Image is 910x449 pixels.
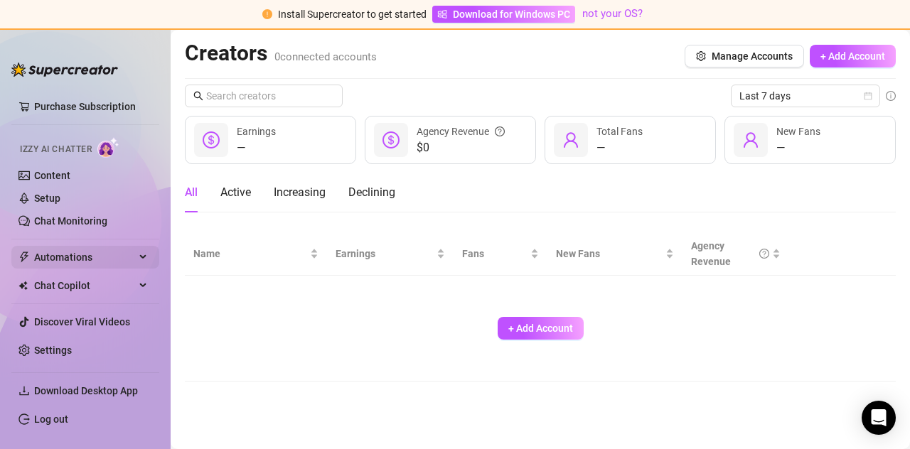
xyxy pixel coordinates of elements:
img: AI Chatter [97,137,119,158]
div: Agency Revenue [417,124,505,139]
span: + Add Account [508,323,573,334]
h2: Creators [185,40,377,67]
div: Increasing [274,184,326,201]
span: setting [696,51,706,61]
span: Total Fans [596,126,643,137]
a: Discover Viral Videos [34,316,130,328]
div: Active [220,184,251,201]
a: Content [34,170,70,181]
div: All [185,184,198,201]
span: Automations [34,246,135,269]
span: 0 connected accounts [274,50,377,63]
span: dollar-circle [203,131,220,148]
th: New Fans [547,232,682,276]
div: Declining [348,184,395,201]
span: Fans [462,246,528,261]
th: Earnings [327,232,454,276]
span: user [742,131,759,148]
span: New Fans [776,126,820,137]
a: Setup [34,193,60,204]
button: + Add Account [498,317,584,340]
span: Earnings [336,246,434,261]
span: Download Desktop App [34,385,138,396]
span: info-circle [886,91,896,101]
th: Fans [454,232,547,276]
span: Last 7 days [739,85,872,107]
a: Download for Windows PC [432,6,575,23]
div: — [776,139,820,156]
span: Earnings [237,126,276,137]
a: Chat Monitoring [34,215,107,227]
div: Agency Revenue [691,238,769,269]
a: Log out [34,413,68,425]
span: New Fans [556,246,663,261]
span: search [193,91,203,101]
span: Download for Windows PC [453,6,570,22]
a: Settings [34,345,72,356]
button: + Add Account [810,45,896,67]
span: Chat Copilot [34,274,135,297]
img: logo-BBDzfeDw.svg [11,63,118,77]
span: + Add Account [820,50,885,62]
div: Open Intercom Messenger [862,401,896,435]
span: Manage Accounts [712,50,793,62]
span: calendar [864,92,872,100]
span: thunderbolt [18,251,30,263]
th: Name [185,232,327,276]
span: Install Supercreator to get started [278,9,427,20]
span: Name [193,246,307,261]
span: $0 [417,139,505,156]
a: Team Analytics [34,72,104,84]
span: exclamation-circle [262,9,272,19]
span: download [18,385,30,396]
img: Chat Copilot [18,281,28,291]
a: Purchase Subscription [34,95,148,118]
span: question-circle [759,238,769,269]
span: windows [437,9,447,19]
span: user [562,131,579,148]
span: Izzy AI Chatter [20,143,92,156]
input: Search creators [206,88,323,104]
span: question-circle [495,124,505,139]
a: not your OS? [582,7,643,20]
div: — [596,139,643,156]
span: dollar-circle [382,131,400,148]
div: — [237,139,276,156]
button: Manage Accounts [685,45,804,67]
